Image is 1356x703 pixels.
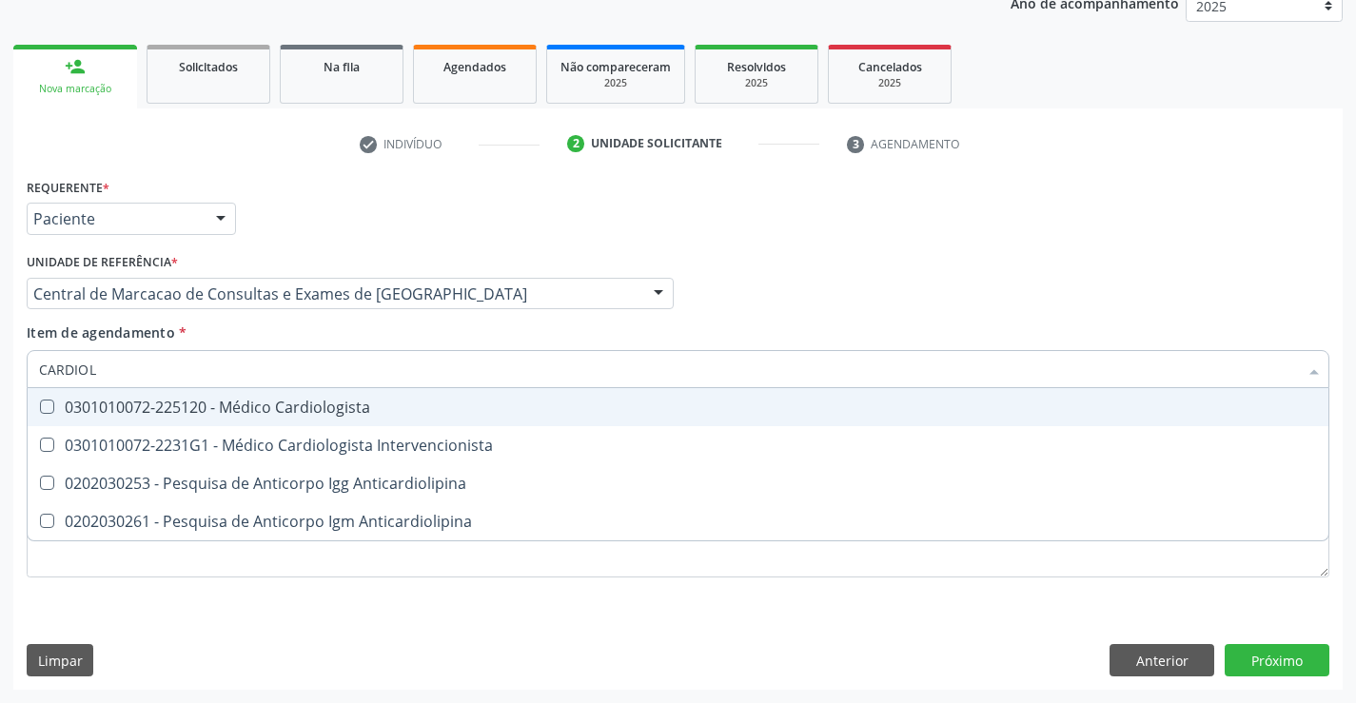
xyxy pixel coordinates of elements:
[39,514,1317,529] div: 0202030261 - Pesquisa de Anticorpo Igm Anticardiolipina
[842,76,937,90] div: 2025
[27,82,124,96] div: Nova marcação
[33,284,635,303] span: Central de Marcacao de Consultas e Exames de [GEOGRAPHIC_DATA]
[39,476,1317,491] div: 0202030253 - Pesquisa de Anticorpo Igg Anticardiolipina
[567,135,584,152] div: 2
[179,59,238,75] span: Solicitados
[27,248,178,278] label: Unidade de referência
[65,56,86,77] div: person_add
[443,59,506,75] span: Agendados
[33,209,197,228] span: Paciente
[858,59,922,75] span: Cancelados
[709,76,804,90] div: 2025
[727,59,786,75] span: Resolvidos
[591,135,722,152] div: Unidade solicitante
[560,59,671,75] span: Não compareceram
[1225,644,1329,676] button: Próximo
[1110,644,1214,676] button: Anterior
[560,76,671,90] div: 2025
[39,350,1298,388] input: Buscar por procedimentos
[39,400,1317,415] div: 0301010072-225120 - Médico Cardiologista
[324,59,360,75] span: Na fila
[39,438,1317,453] div: 0301010072-2231G1 - Médico Cardiologista Intervencionista
[27,173,109,203] label: Requerente
[27,323,175,342] span: Item de agendamento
